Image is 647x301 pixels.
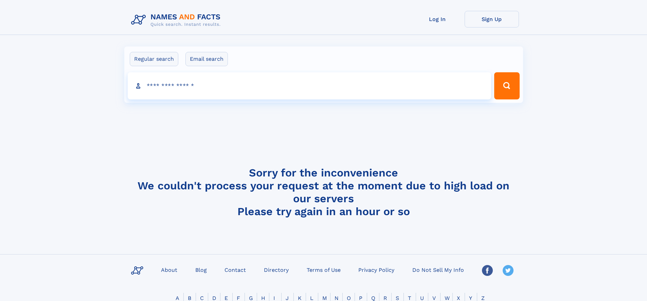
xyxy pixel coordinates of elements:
a: Contact [222,265,249,275]
a: Privacy Policy [356,265,397,275]
label: Email search [185,52,228,66]
a: Blog [193,265,210,275]
a: Directory [261,265,291,275]
h4: Sorry for the inconvenience We couldn't process your request at the moment due to high load on ou... [128,166,519,218]
label: Regular search [130,52,178,66]
a: Do Not Sell My Info [410,265,467,275]
a: About [158,265,180,275]
img: Facebook [482,265,493,276]
a: Log In [410,11,465,27]
button: Search Button [494,72,519,99]
img: Twitter [503,265,514,276]
a: Terms of Use [304,265,343,275]
img: Logo Names and Facts [128,11,226,29]
a: Sign Up [465,11,519,27]
input: search input [128,72,491,99]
